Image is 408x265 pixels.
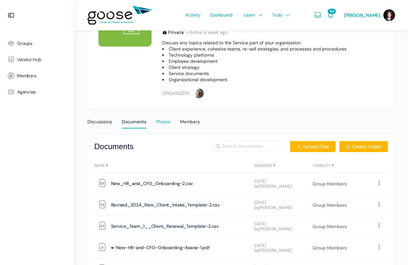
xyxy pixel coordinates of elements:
[212,141,286,151] input: Search Documents…
[259,226,292,232] a: [PERSON_NAME]
[180,111,200,127] a: Members
[193,88,204,99] img: Profile photo of Wendy Keneipp
[162,30,184,35] span: Private
[312,202,347,208] span: Group Members
[184,29,228,36] p: Active a week ago
[111,222,254,231] a: Service_Team_1__Client_Renewal_Template-2.csv
[162,58,385,64] li: Employee development
[3,68,71,84] a: Members
[162,52,385,58] li: Technology platforms
[162,71,385,77] li: Service documents
[312,224,347,229] span: Group Members
[180,119,200,128] div: Members
[254,221,266,226] span: [DATE]
[259,248,292,253] a: [PERSON_NAME]
[254,184,312,189] span: by
[87,111,112,127] a: Discussions
[111,243,254,252] a: ●-New-HR-and-CFO-Onboarding-Asana-1.pdf
[162,40,385,46] p: Discuss any topics related to the Service part of your organization:
[17,73,36,79] span: Members
[111,222,211,231] span: Service_Team_1__Client_Renewal_Template-2
[344,12,380,18] span: [PERSON_NAME]
[111,243,202,252] span: ●-New-HR-and-CFO-Onboarding-Asana-1
[339,141,388,152] a: Create Folder
[111,179,185,188] span: New_HR_and_CFO_Onboarding-2
[312,181,347,187] span: Group Members
[3,84,71,100] a: Agencies
[162,77,385,83] li: Organizational development
[17,41,32,46] span: Groups
[254,226,312,232] span: by
[254,248,312,253] span: by
[94,141,133,152] h2: Documents
[111,201,254,209] a: Revised_2024_New_Client_Intake_Template-2.csv
[3,51,71,68] a: Vendor Hub
[3,35,71,51] a: Groups
[290,141,336,152] a: Upload Files
[255,163,276,168] span: Modified
[87,119,112,128] div: Discussions
[312,245,347,251] span: Group Members
[254,243,266,248] span: [DATE]
[259,183,292,189] a: [PERSON_NAME]
[328,9,336,14] span: 104
[162,90,190,97] h4: Organizer:
[156,119,170,128] div: Photos
[122,119,146,128] div: Documents
[111,179,254,188] a: New_HR_and_CFO_Onboarding-2.csv
[313,163,335,168] span: Visibility
[156,111,170,127] a: Photos
[122,111,146,127] a: Documents
[259,205,292,210] a: [PERSON_NAME]
[17,89,36,95] span: Agencies
[254,205,312,211] span: by
[87,111,395,127] nav: Group menu
[162,64,385,71] li: Client strategy
[254,200,266,205] span: [DATE]
[162,46,385,52] li: Client experience, cohesive teams, re-sell strategies, and processes and procedures
[376,234,408,265] iframe: Chat Widget
[94,163,109,168] span: Name
[254,179,266,183] span: [DATE]
[17,57,41,62] span: Vendor Hub
[111,201,212,209] span: Revised_2024_New_Client_Intake_Template-2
